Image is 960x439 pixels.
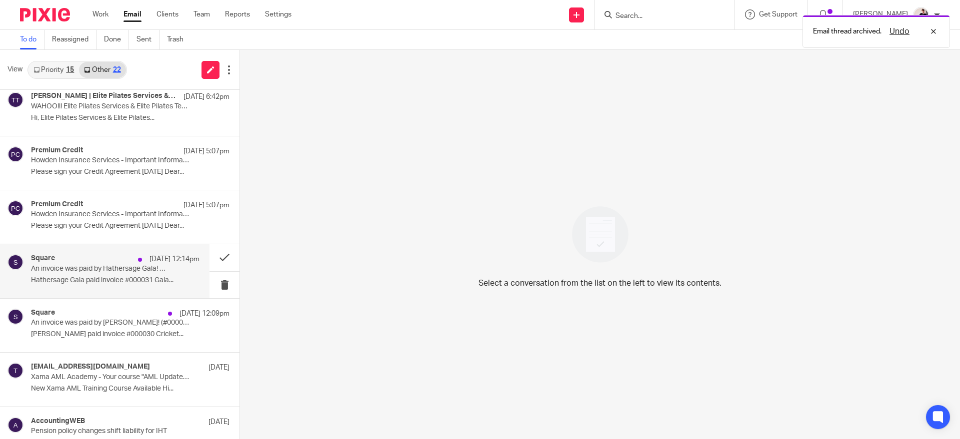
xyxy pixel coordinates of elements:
div: 22 [113,66,121,73]
p: Howden Insurance Services - Important Information about your finance arrangements - Ref D533191DH0 [31,156,190,165]
button: Undo [886,25,912,37]
img: svg%3E [7,417,23,433]
p: [DATE] [208,417,229,427]
a: To do [20,30,44,49]
a: Settings [265,9,291,19]
p: [DATE] 5:07pm [183,146,229,156]
a: Team [193,9,210,19]
p: [DATE] 12:09pm [179,309,229,319]
p: Please sign your Credit Agreement [DATE] Dear... [31,168,229,176]
img: svg%3E [7,146,23,162]
div: 15 [66,66,74,73]
h4: Premium Credit [31,146,83,155]
p: Hi, Elite Pilates Services & Elite Pilates... [31,114,229,122]
h4: Premium Credit [31,200,83,209]
a: Sent [136,30,159,49]
p: Select a conversation from the list on the left to view its contents. [478,277,721,289]
img: svg%3E [7,363,23,379]
a: Email [123,9,141,19]
p: Xama AML Academy - Your course "AML Update - ACSP edition" is now available [31,373,190,382]
p: [PERSON_NAME] paid invoice #000030 Cricket... [31,330,229,339]
p: [DATE] [208,363,229,373]
a: Reports [225,9,250,19]
span: View [7,64,22,75]
h4: [PERSON_NAME] | Elite Pilates Services &amp; Elite Pilates Teacher Training [31,92,178,100]
img: svg%3E [7,200,23,216]
p: [DATE] 5:07pm [183,200,229,210]
img: AV307615.jpg [913,7,929,23]
h4: [EMAIL_ADDRESS][DOMAIN_NAME] [31,363,150,371]
p: An invoice was paid by Hathersage Gala! (#000031) [31,265,166,273]
a: Reassigned [52,30,96,49]
img: image [565,200,635,269]
img: svg%3E [7,254,23,270]
a: Trash [167,30,191,49]
h4: AccountingWEB [31,417,85,426]
p: WAHOO!!! Elite Pilates Services & Elite Pilates Teacher Training Have Accepted their Proposal [31,102,190,111]
p: An invoice was paid by [PERSON_NAME]! (#000030) [31,319,190,327]
p: Please sign your Credit Agreement [DATE] Dear... [31,222,229,230]
img: Pixie [20,8,70,21]
a: Done [104,30,129,49]
h4: Square [31,254,55,263]
p: New Xama AML Training Course Available Hi... [31,385,229,393]
p: [DATE] 6:42pm [183,92,229,102]
p: Hathersage Gala paid invoice #000031 Gala... [31,276,199,285]
p: Pension policy changes shift liability for IHT [31,427,190,436]
img: svg%3E [7,309,23,325]
p: Email thread archived. [813,26,881,36]
p: Howden Insurance Services - Important Information about your finance arrangements - Ref D533190DH0 [31,210,190,219]
a: Clients [156,9,178,19]
a: Work [92,9,108,19]
a: Priority15 [28,62,79,78]
h4: Square [31,309,55,317]
p: [DATE] 12:14pm [149,254,199,264]
img: svg%3E [7,92,23,108]
a: Other22 [79,62,125,78]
